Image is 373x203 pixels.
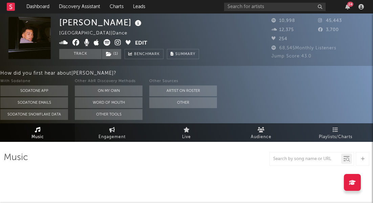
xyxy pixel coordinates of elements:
[175,52,195,56] span: Summary
[182,133,191,141] span: Live
[270,156,341,162] input: Search by song name or URL
[0,69,373,77] div: How did you first hear about [PERSON_NAME] ?
[59,49,102,59] button: Track
[224,3,326,11] input: Search for artists
[271,37,287,41] span: 254
[134,50,160,58] span: Benchmark
[75,85,142,96] button: On My Own
[59,29,143,37] div: [GEOGRAPHIC_DATA] | Dance
[149,123,224,142] a: Live
[0,97,68,108] button: Sodatone Emails
[149,97,217,108] button: Other
[0,109,68,120] button: Sodatone Snowflake Data
[31,133,44,141] span: Music
[271,54,311,58] span: Jump Score: 43.0
[271,19,295,23] span: 10,998
[298,123,373,142] a: Playlists/Charts
[102,49,122,59] span: ( 1 )
[271,46,336,50] span: 68,545 Monthly Listeners
[0,77,68,85] div: With Sodatone
[102,49,121,59] button: (1)
[125,49,163,59] a: Benchmark
[345,4,350,9] button: 24
[271,28,294,32] span: 12,375
[347,2,353,7] div: 24
[224,123,298,142] a: Audience
[0,85,68,96] button: Sodatone App
[75,109,142,120] button: Other Tools
[319,133,352,141] span: Playlists/Charts
[135,39,147,48] button: Edit
[0,123,75,142] a: Music
[149,85,217,96] button: Artist on Roster
[75,97,142,108] button: Word Of Mouth
[149,77,217,85] div: Other Sources
[98,133,126,141] span: Engagement
[251,133,271,141] span: Audience
[318,28,339,32] span: 3,700
[59,17,143,28] div: [PERSON_NAME]
[75,123,149,142] a: Engagement
[75,77,142,85] div: Other A&R Discovery Methods
[318,19,342,23] span: 45,443
[167,49,199,59] button: Summary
